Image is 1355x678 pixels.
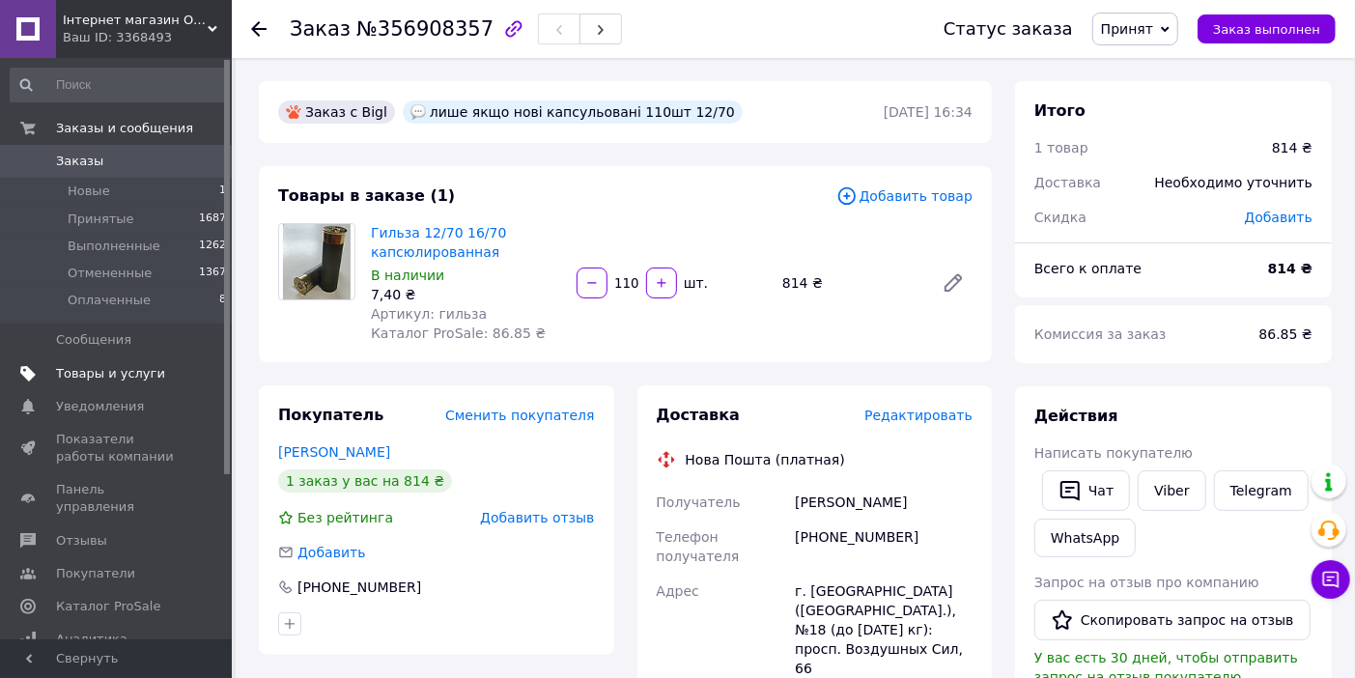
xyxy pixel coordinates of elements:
span: 1687 [199,211,226,228]
span: В наличии [371,268,444,283]
span: Комиссия за заказ [1034,326,1167,342]
span: Товары в заказе (1) [278,186,455,205]
span: Без рейтинга [297,510,393,525]
span: Уведомления [56,398,144,415]
b: 814 ₴ [1268,261,1313,276]
div: 1 заказ у вас на 814 ₴ [278,469,452,493]
span: Заказы и сообщения [56,120,193,137]
span: Інтернет магазин ОХОТА [63,12,208,29]
a: Редактировать [934,264,973,302]
div: шт. [679,273,710,293]
span: Каталог ProSale [56,598,160,615]
input: Поиск [10,68,228,102]
button: Скопировать запрос на отзыв [1034,600,1311,640]
span: Запрос на отзыв про компанию [1034,575,1259,590]
a: [PERSON_NAME] [278,444,390,460]
span: Артикул: гильза [371,306,487,322]
div: Нова Пошта (платная) [681,450,850,469]
button: Заказ выполнен [1198,14,1336,43]
div: Заказ с Bigl [278,100,395,124]
button: Чат с покупателем [1312,560,1350,599]
span: 1 [219,183,226,200]
span: Сменить покупателя [445,408,594,423]
span: Отзывы [56,532,107,550]
span: Заказы [56,153,103,170]
div: Вернуться назад [251,19,267,39]
div: [PHONE_NUMBER] [296,578,423,597]
div: 814 ₴ [775,269,926,297]
div: Статус заказа [944,19,1073,39]
span: 1262 [199,238,226,255]
span: 8 [219,292,226,309]
span: Выполненные [68,238,160,255]
span: Получатель [657,494,741,510]
button: Чат [1042,470,1130,511]
span: 1 товар [1034,140,1088,155]
time: [DATE] 16:34 [884,104,973,120]
img: :speech_balloon: [410,104,426,120]
span: Всего к оплате [1034,261,1142,276]
span: Панель управления [56,481,179,516]
span: Принятые [68,211,134,228]
span: 1367 [199,265,226,282]
span: Аналитика [56,631,127,648]
span: Показатели работы компании [56,431,179,466]
span: Доставка [657,406,741,424]
div: Необходимо уточнить [1143,161,1324,204]
span: Новые [68,183,110,200]
span: Добавить товар [836,185,973,207]
span: Каталог ProSale: 86.85 ₴ [371,325,546,341]
span: Заказ [290,17,351,41]
div: лише якщо нові капсульовані 110шт 12/70 [403,100,743,124]
span: Действия [1034,407,1118,425]
span: Заказ выполнен [1213,22,1320,37]
a: Гильза 12/70 16/70 капсюлированная [371,225,506,260]
span: Принят [1101,21,1153,37]
div: Ваш ID: 3368493 [63,29,232,46]
a: Viber [1138,470,1205,511]
span: Сообщения [56,331,131,349]
span: Покупатели [56,565,135,582]
span: Написать покупателю [1034,445,1193,461]
span: Оплаченные [68,292,151,309]
div: [PHONE_NUMBER] [791,520,976,574]
a: WhatsApp [1034,519,1136,557]
span: Добавить [297,545,365,560]
span: Редактировать [864,408,973,423]
span: Покупатель [278,406,383,424]
span: Итого [1034,101,1086,120]
img: Гильза 12/70 16/70 капсюлированная [283,224,352,299]
span: Отмененные [68,265,152,282]
a: Telegram [1214,470,1309,511]
span: 86.85 ₴ [1259,326,1313,342]
span: Товары и услуги [56,365,165,382]
div: 7,40 ₴ [371,285,561,304]
span: Телефон получателя [657,529,740,564]
div: 814 ₴ [1272,138,1313,157]
div: [PERSON_NAME] [791,485,976,520]
span: Добавить отзыв [480,510,594,525]
span: Адрес [657,583,699,599]
span: Доставка [1034,175,1101,190]
span: Скидка [1034,210,1087,225]
span: №356908357 [356,17,494,41]
span: Добавить [1245,210,1313,225]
